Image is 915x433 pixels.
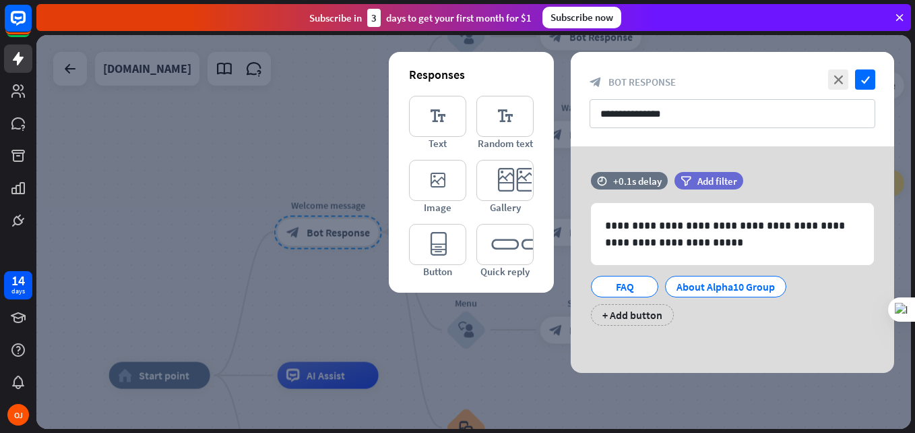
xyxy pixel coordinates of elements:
span: Bot Response [608,76,676,88]
div: About Alpha10 Group [676,277,775,297]
div: Subscribe now [542,7,621,28]
button: Open LiveChat chat widget [11,5,51,46]
i: block_bot_response [590,76,602,88]
span: Add filter [697,175,737,187]
div: OJ [7,404,29,426]
a: 14 days [4,271,32,299]
div: FAQ [602,277,647,297]
i: time [597,176,607,185]
div: 14 [11,275,25,287]
i: filter [681,176,691,186]
div: 3 [367,9,381,27]
div: days [11,287,25,296]
i: check [855,69,875,90]
div: +0.1s delay [613,175,662,187]
div: + Add button [591,304,674,326]
i: close [828,69,848,90]
div: Subscribe in days to get your first month for $1 [309,9,532,27]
